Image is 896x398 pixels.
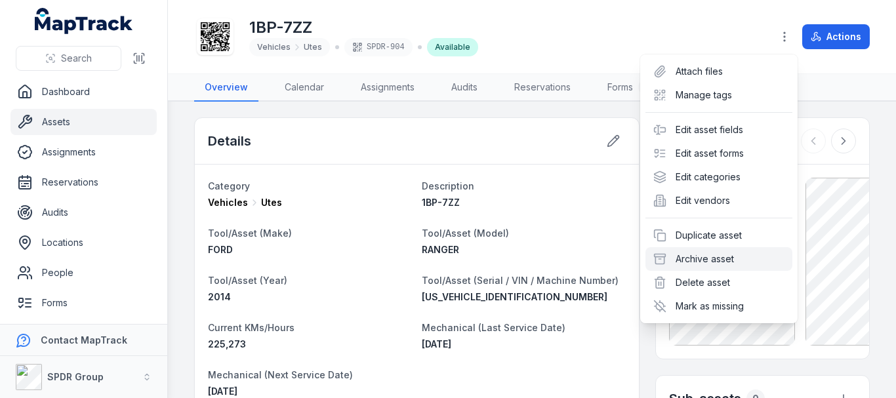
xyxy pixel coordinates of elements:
div: Manage tags [645,83,792,107]
div: Archive asset [645,247,792,271]
div: Delete asset [645,271,792,294]
div: Duplicate asset [645,224,792,247]
div: Attach files [645,60,792,83]
div: Edit categories [645,165,792,189]
div: Edit asset forms [645,142,792,165]
div: Edit asset fields [645,118,792,142]
div: Mark as missing [645,294,792,318]
div: Edit vendors [645,189,792,212]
